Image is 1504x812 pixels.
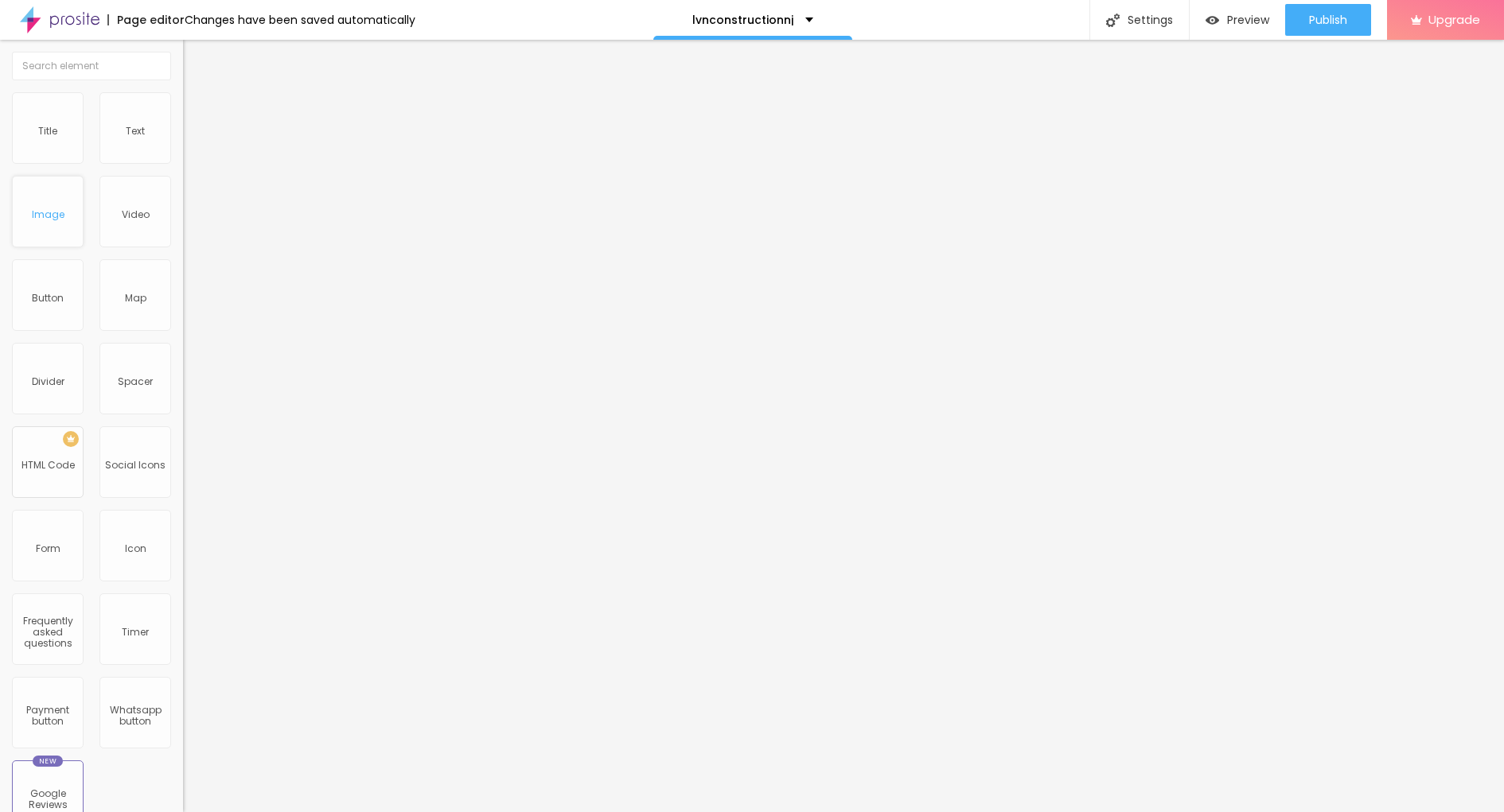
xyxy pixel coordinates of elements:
input: Search element [12,52,171,80]
button: Publish [1285,4,1371,36]
div: Divider [32,386,64,397]
div: Timer [122,636,149,647]
div: Changes have been saved automatically [185,14,415,25]
div: Form [36,553,60,564]
div: Video [122,219,150,230]
button: Preview [1190,4,1285,36]
div: New [33,756,63,767]
span: Upgrade [1428,13,1480,26]
div: Title [38,135,57,146]
span: Publish [1309,14,1347,26]
img: Icone [153,61,162,71]
span: Preview [1227,14,1269,26]
div: Social Icons [105,469,166,480]
div: Icon [125,553,146,564]
img: view-1.svg [1206,14,1219,27]
div: Page editor [107,14,185,25]
div: Map [125,302,146,313]
img: Icone [1106,14,1120,27]
div: Payment button [16,710,79,733]
div: Image [32,219,64,230]
div: HTML Code [21,469,75,480]
div: Frequently asked questions [16,625,79,659]
p: lvnconstructionnj [692,14,793,25]
div: Spacer [118,386,153,397]
div: Text [126,135,145,146]
div: Whatsapp button [103,714,166,737]
div: Button [32,302,64,313]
